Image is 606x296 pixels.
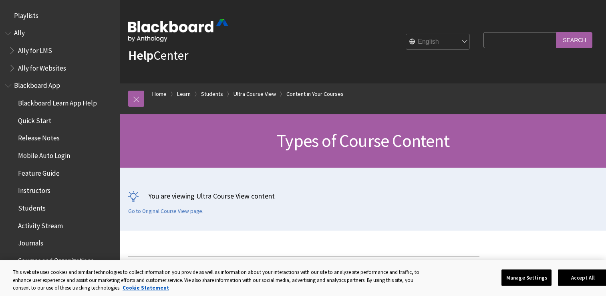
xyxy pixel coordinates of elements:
[201,89,223,99] a: Students
[18,237,43,247] span: Journals
[128,47,188,63] a: HelpCenter
[234,89,276,99] a: Ultra Course View
[5,9,115,22] nav: Book outline for Playlists
[128,47,153,63] strong: Help
[18,61,66,72] span: Ally for Websites
[18,96,97,107] span: Blackboard Learn App Help
[152,89,167,99] a: Home
[18,254,94,265] span: Courses and Organizations
[18,219,63,230] span: Activity Stream
[18,114,51,125] span: Quick Start
[18,201,46,212] span: Students
[128,19,228,42] img: Blackboard by Anthology
[177,89,191,99] a: Learn
[18,184,50,195] span: Instructors
[128,208,203,215] a: Go to Original Course View page.
[123,284,169,291] a: More information about your privacy, opens in a new tab
[18,166,60,177] span: Feature Guide
[286,89,344,99] a: Content in Your Courses
[18,44,52,55] span: Ally for LMS
[277,130,449,152] span: Types of Course Content
[5,26,115,75] nav: Book outline for Anthology Ally Help
[14,9,38,20] span: Playlists
[501,269,552,286] button: Manage Settings
[18,132,60,142] span: Release Notes
[18,149,70,160] span: Mobile Auto Login
[14,26,25,37] span: Ally
[406,34,470,50] select: Site Language Selector
[13,268,424,292] div: This website uses cookies and similar technologies to collect information you provide as well as ...
[14,79,60,90] span: Blackboard App
[556,32,592,48] input: Search
[128,191,598,201] p: You are viewing Ultra Course View content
